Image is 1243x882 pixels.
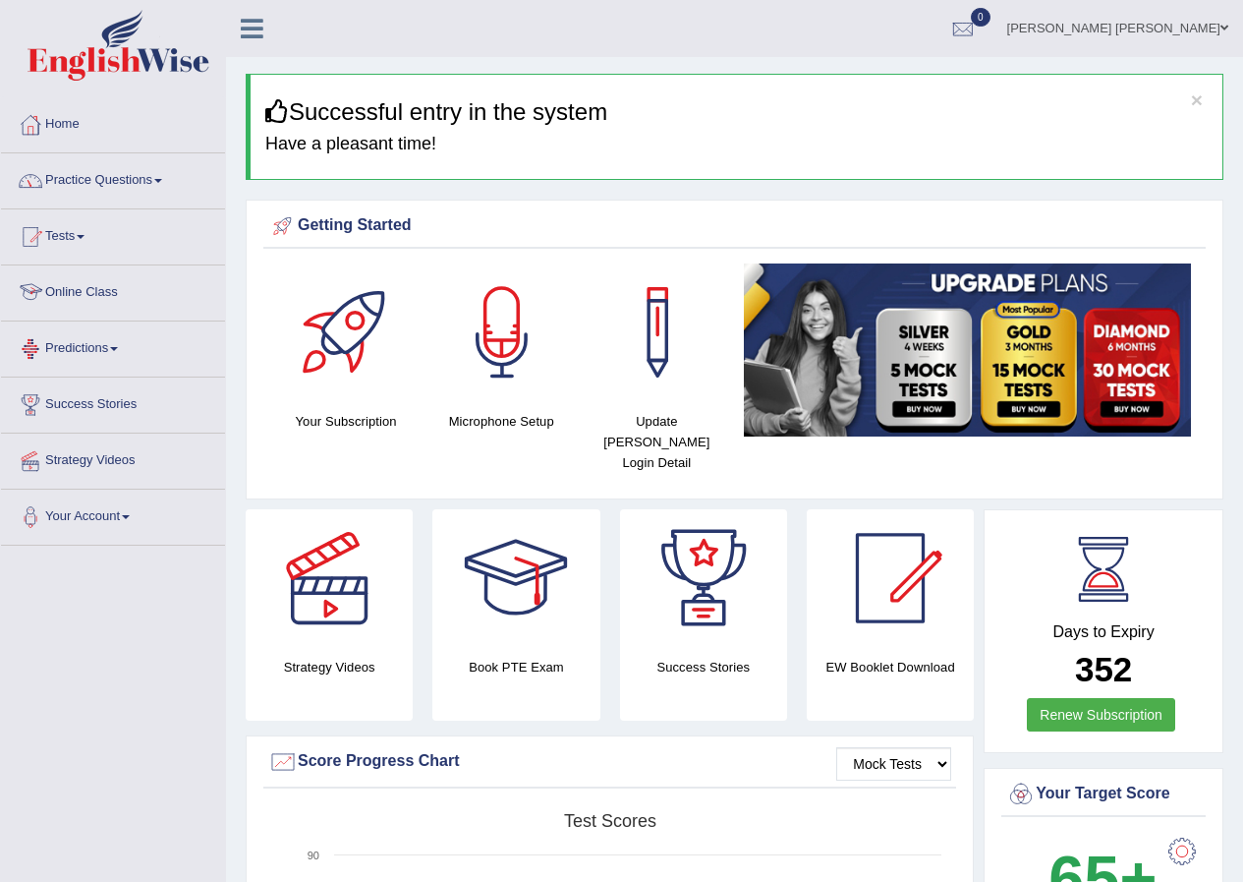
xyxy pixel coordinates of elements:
[1,265,225,315] a: Online Class
[432,657,599,677] h4: Book PTE Exam
[564,811,656,831] tspan: Test scores
[1,490,225,539] a: Your Account
[620,657,787,677] h4: Success Stories
[1075,650,1132,688] b: 352
[807,657,974,677] h4: EW Booklet Download
[1,322,225,371] a: Predictions
[1,153,225,203] a: Practice Questions
[265,99,1208,125] h3: Successful entry in the system
[1027,698,1175,732] a: Renew Subscription
[246,657,413,677] h4: Strategy Videos
[744,264,1191,437] img: small5.jpg
[433,411,569,432] h4: Microphone Setup
[1,97,225,147] a: Home
[1006,623,1201,641] h4: Days to Expiry
[268,747,951,777] div: Score Progress Chart
[971,8,990,27] span: 0
[268,211,1201,241] div: Getting Started
[589,411,724,473] h4: Update [PERSON_NAME] Login Detail
[1,209,225,259] a: Tests
[278,411,414,432] h4: Your Subscription
[308,850,319,861] text: 90
[1006,780,1201,809] div: Your Target Score
[1191,89,1203,110] button: ×
[1,434,225,483] a: Strategy Videos
[1,378,225,427] a: Success Stories
[265,135,1208,154] h4: Have a pleasant time!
